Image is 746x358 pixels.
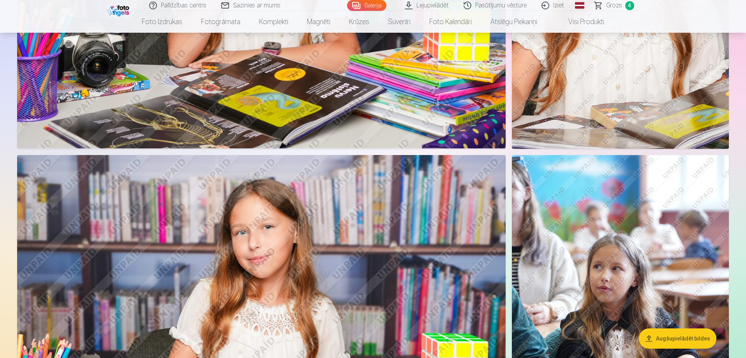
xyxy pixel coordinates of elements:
a: Atslēgu piekariņi [481,11,547,33]
a: Magnēti [298,11,340,33]
a: Komplekti [250,11,298,33]
a: Suvenīri [379,11,420,33]
img: /fa1 [108,3,131,16]
a: Visi produkti [547,11,614,33]
a: Krūzes [340,11,379,33]
a: Foto kalendāri [420,11,481,33]
span: 4 [625,1,634,10]
a: Foto izdrukas [132,11,192,33]
button: Augšupielādēt bildes [639,328,716,349]
a: Fotogrāmata [192,11,250,33]
span: Grozs [606,1,622,10]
